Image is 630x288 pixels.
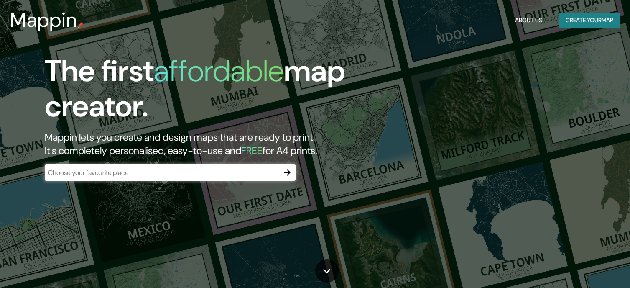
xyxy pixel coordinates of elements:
h2: Mappin lets you create and design maps that are ready to print. It's completely personalised, eas... [45,131,360,157]
h1: affordable [154,51,284,90]
img: mappin-pin [77,22,84,28]
input: Choose your favourite place [45,168,279,177]
button: Create yourmap [559,13,620,28]
button: About Us [512,13,546,28]
h1: The first map creator. [45,54,360,131]
h5: FREE [241,144,263,157]
h3: Mappin [10,8,77,32]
